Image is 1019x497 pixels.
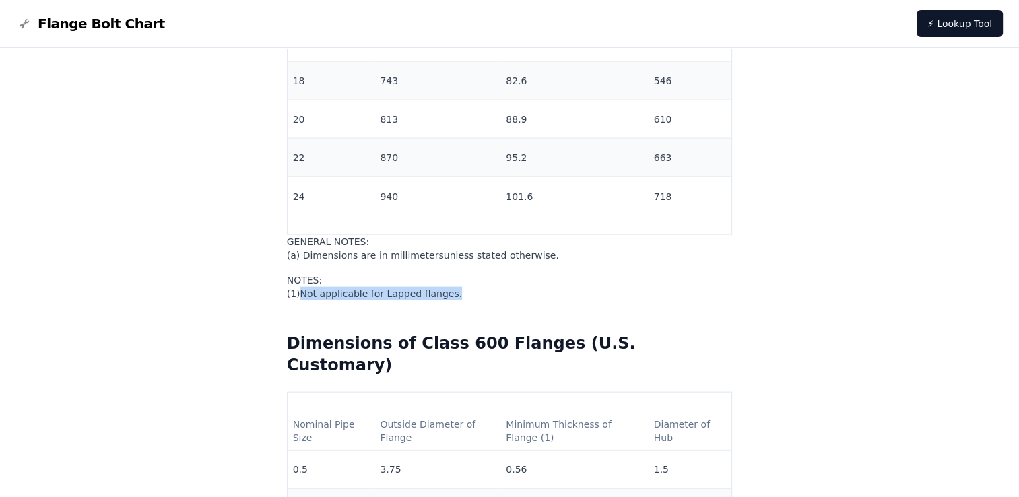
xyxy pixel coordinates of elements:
td: 0.56 [500,450,648,488]
td: 22 [288,139,375,177]
td: 813 [374,100,500,139]
th: Outside Diameter of Flange [374,411,500,450]
span: Flange Bolt Chart [38,14,165,33]
td: 20 [288,100,375,139]
p: GENERAL NOTES: [287,235,733,262]
span: ( 1 ) Not applicable for Lapped flanges. [287,288,462,299]
img: Flange Bolt Chart Logo [16,15,32,32]
td: 24 [288,177,375,216]
td: 1.5 [649,450,732,488]
p: NOTES: [287,273,733,300]
td: 88.9 [500,100,648,139]
h2: Dimensions of Class 600 Flanges (U.S. Customary) [287,333,733,376]
span: (a) Dimensions are in millimeters unless stated otherwise. [287,250,559,261]
td: 82.6 [500,62,648,100]
td: 101.6 [500,177,648,216]
td: 0.5 [288,450,375,488]
td: 663 [649,139,732,177]
td: 940 [374,177,500,216]
td: 743 [374,62,500,100]
a: Flange Bolt Chart LogoFlange Bolt Chart [16,14,165,33]
th: Minimum Thickness of Flange (1) [500,411,648,450]
a: ⚡ Lookup Tool [917,10,1003,37]
td: 95.2 [500,139,648,177]
th: Diameter of Hub [649,411,732,450]
td: 546 [649,62,732,100]
td: 718 [649,177,732,216]
td: 3.75 [374,450,500,488]
th: Nominal Pipe Size [288,411,375,450]
td: 870 [374,139,500,177]
td: 18 [288,62,375,100]
td: 610 [649,100,732,139]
